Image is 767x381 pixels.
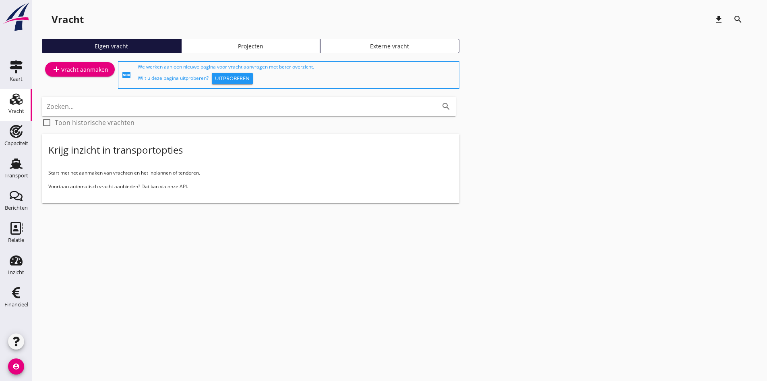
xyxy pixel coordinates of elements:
div: Projecten [185,42,317,50]
div: We werken aan een nieuwe pagina voor vracht aanvragen met beter overzicht. Wilt u deze pagina uit... [138,63,456,87]
i: account_circle [8,358,24,375]
button: Uitproberen [212,73,253,84]
a: Externe vracht [320,39,459,53]
a: Vracht aanmaken [45,62,115,77]
div: Transport [4,173,28,178]
a: Eigen vracht [42,39,181,53]
div: Capaciteit [4,141,28,146]
div: Externe vracht [324,42,456,50]
p: Start met het aanmaken van vrachten en het inplannen of tenderen. [48,169,453,177]
div: Relatie [8,237,24,243]
div: Berichten [5,205,28,210]
div: Inzicht [8,270,24,275]
div: Eigen vracht [45,42,178,50]
p: Voortaan automatisch vracht aanbieden? Dat kan via onze API. [48,183,453,190]
img: logo-small.a267ee39.svg [2,2,31,32]
div: Vracht [52,13,84,26]
i: add [52,65,61,74]
div: Financieel [4,302,28,307]
div: Kaart [10,76,23,81]
label: Toon historische vrachten [55,119,134,127]
i: fiber_new [122,70,131,80]
div: Vracht aanmaken [52,65,108,74]
div: Vracht [8,108,24,114]
i: download [714,15,724,24]
div: Uitproberen [215,75,250,83]
i: search [441,102,451,111]
a: Projecten [181,39,320,53]
div: Krijg inzicht in transportopties [48,144,183,156]
i: search [733,15,743,24]
input: Zoeken... [47,100,428,113]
